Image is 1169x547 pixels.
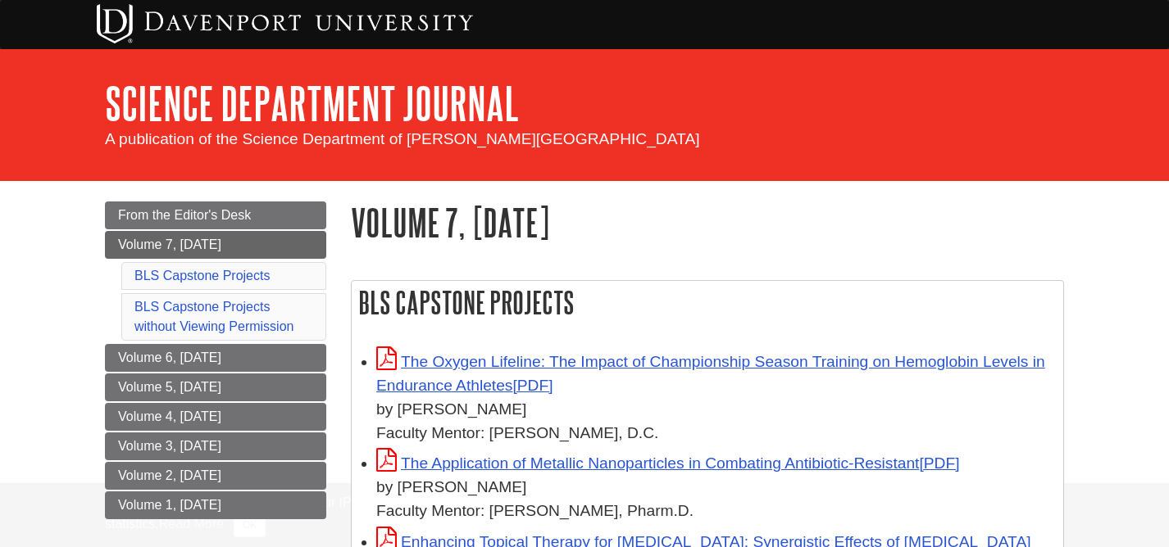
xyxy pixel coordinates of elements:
a: Volume 3, [DATE] [105,432,326,460]
span: Volume 2, [DATE] [118,468,221,482]
img: Davenport University [97,4,473,43]
div: by [PERSON_NAME] Faculty Mentor: [PERSON_NAME], Pharm.D. [376,476,1055,523]
a: Volume 7, [DATE] [105,231,326,259]
a: From the Editor's Desk [105,201,326,229]
a: Volume 5, [DATE] [105,373,326,401]
span: From the Editor's Desk [118,208,251,222]
a: Volume 1, [DATE] [105,491,326,519]
span: Volume 4, [DATE] [118,409,221,423]
a: BLS Capstone Projects [134,269,270,283]
a: Link opens in new window [376,454,959,472]
a: Volume 2, [DATE] [105,462,326,490]
a: Volume 6, [DATE] [105,344,326,372]
span: A publication of the Science Department of [PERSON_NAME][GEOGRAPHIC_DATA] [105,130,700,147]
div: by [PERSON_NAME] Faculty Mentor: [PERSON_NAME], D.C. [376,398,1055,445]
h1: Volume 7, [DATE] [351,201,1064,243]
span: Volume 5, [DATE] [118,380,221,394]
a: BLS Capstone Projects without Viewing Permission [134,300,293,333]
a: Science Department Journal [105,78,519,129]
a: Volume 4, [DATE] [105,403,326,431]
h2: BLS Capstone Projects [352,281,1063,324]
a: Link opens in new window [376,353,1045,394]
span: Volume 1, [DATE] [118,498,221,512]
span: Volume 6, [DATE] [118,350,221,364]
span: Volume 3, [DATE] [118,439,221,453]
span: Volume 7, [DATE] [118,237,221,251]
